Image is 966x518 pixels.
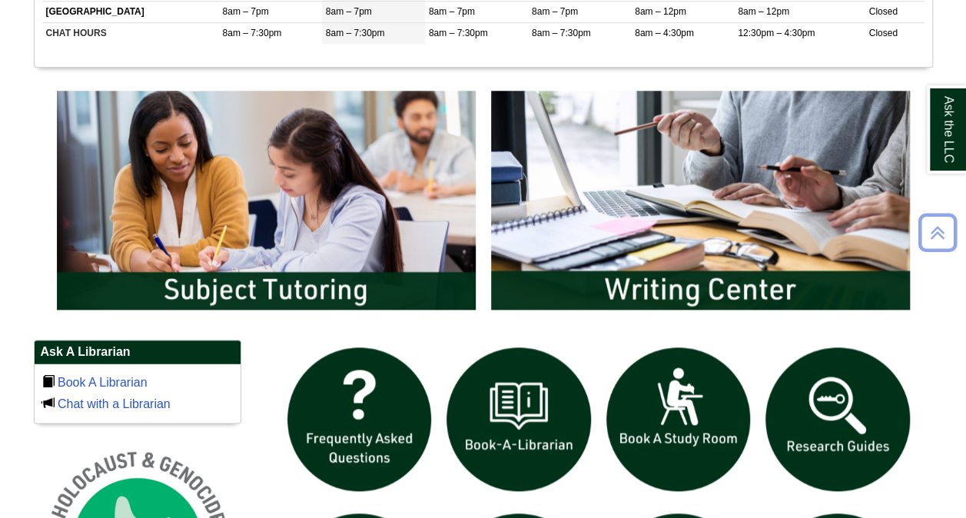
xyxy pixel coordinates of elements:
[49,83,918,324] div: slideshow
[532,28,591,38] span: 8am – 7:30pm
[326,28,385,38] span: 8am – 7:30pm
[758,340,918,500] img: Research Guides icon links to research guides web page
[429,28,488,38] span: 8am – 7:30pm
[35,340,241,364] h2: Ask A Librarian
[429,6,475,17] span: 8am – 7pm
[58,376,148,389] a: Book A Librarian
[42,23,219,45] td: CHAT HOURS
[913,222,962,243] a: Back to Top
[738,6,789,17] span: 8am – 12pm
[635,6,686,17] span: 8am – 12pm
[532,6,578,17] span: 8am – 7pm
[439,340,599,500] img: Book a Librarian icon links to book a librarian web page
[483,83,918,317] img: Writing Center Information
[223,28,282,38] span: 8am – 7:30pm
[599,340,759,500] img: book a study room icon links to book a study room web page
[868,6,897,17] span: Closed
[49,83,483,317] img: Subject Tutoring Information
[58,397,171,410] a: Chat with a Librarian
[326,6,372,17] span: 8am – 7pm
[223,6,269,17] span: 8am – 7pm
[635,28,694,38] span: 8am – 4:30pm
[280,340,440,500] img: frequently asked questions
[738,28,815,38] span: 12:30pm – 4:30pm
[868,28,897,38] span: Closed
[42,1,219,22] td: [GEOGRAPHIC_DATA]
